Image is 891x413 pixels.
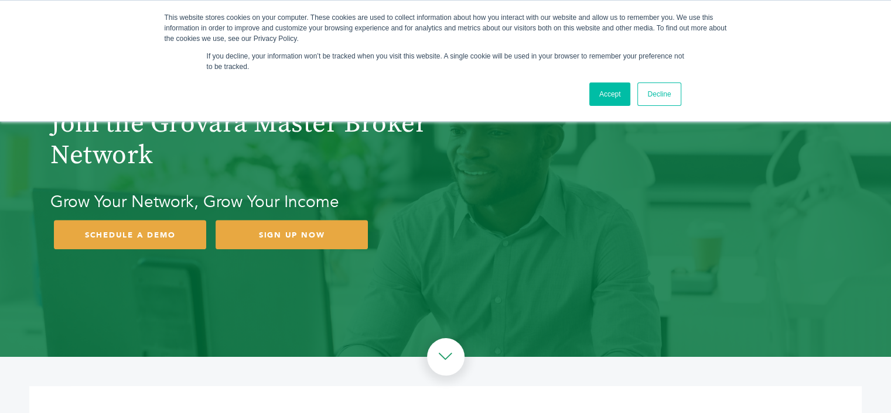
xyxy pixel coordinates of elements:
a: Accept [589,82,631,106]
div: This website stores cookies on your computer. These cookies are used to collect information about... [165,12,727,44]
a: Decline [637,82,681,106]
h2: Grow Your Network, Grow Your Income [50,189,439,215]
a: SIGN UP NOW [216,220,368,250]
p: If you decline, your information won’t be tracked when you visit this website. A single cookie wi... [207,51,685,72]
h1: Join the Grovara Master Broker Network [50,108,439,171]
a: SCHEDULE A DEMO [54,220,206,250]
